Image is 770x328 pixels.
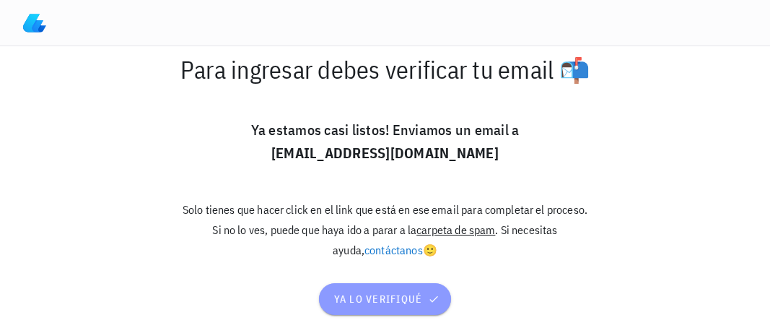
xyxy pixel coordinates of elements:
div: avatar [727,12,750,35]
p: Para ingresar debes verificar tu email 📬 [178,55,593,84]
span: carpeta de spam [416,223,495,237]
p: Solo tienes que hacer click en el link que está en ese email para completar el proceso. Si no lo ... [178,199,593,260]
p: Ya estamos casi listos! Enviamos un email a [178,118,593,165]
a: contáctanos [364,243,423,257]
button: ya lo verifiqué [319,283,451,315]
span: ya lo verifiqué [333,293,437,306]
img: LedgiFi [23,12,46,35]
b: [EMAIL_ADDRESS][DOMAIN_NAME] [271,143,499,163]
